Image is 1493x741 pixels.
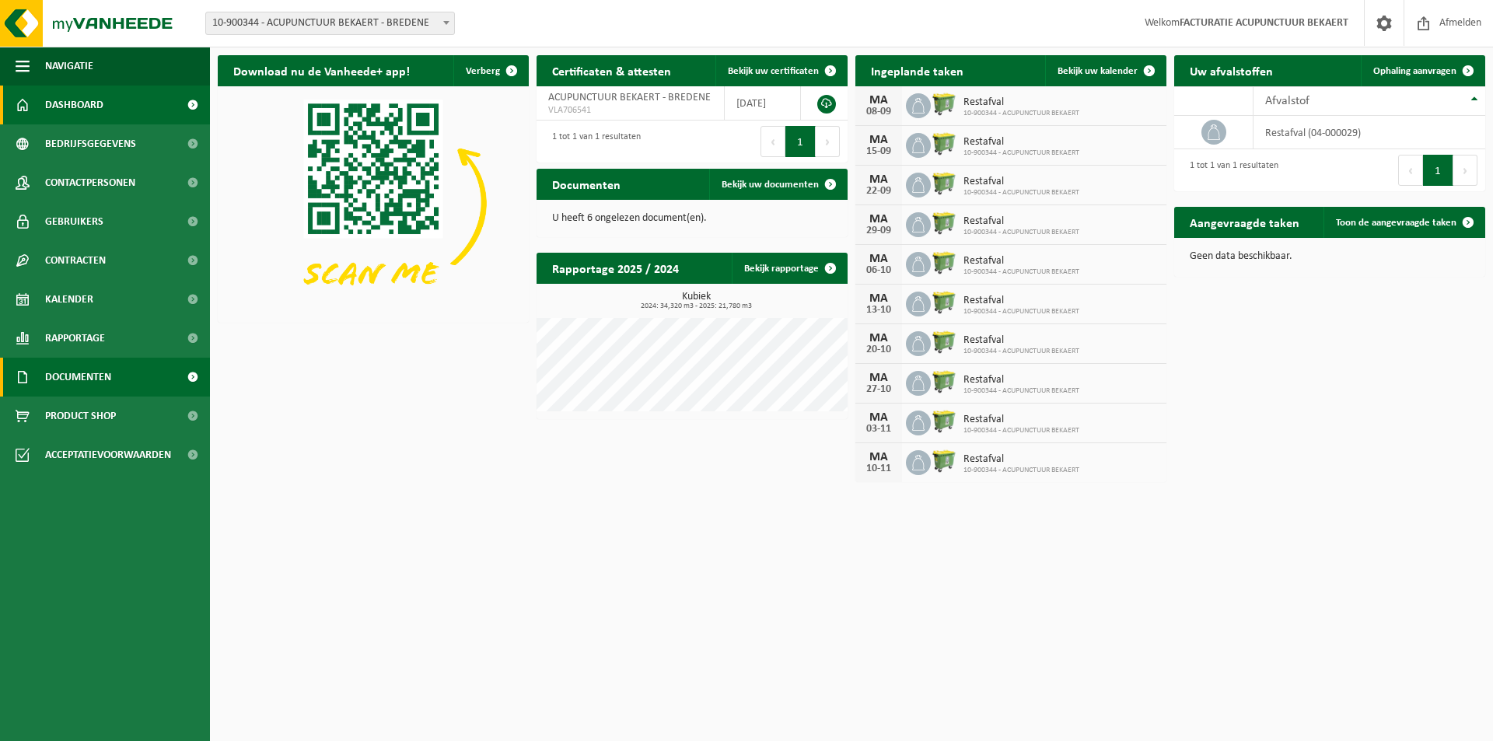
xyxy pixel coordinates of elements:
img: Download de VHEPlus App [218,86,529,320]
span: 10-900344 - ACUPUNCTUUR BEKAERT [963,109,1079,118]
span: 10-900344 - ACUPUNCTUUR BEKAERT - BREDENE [206,12,454,34]
strong: FACTURATIE ACUPUNCTUUR BEKAERT [1180,17,1348,29]
img: WB-0660-HPE-GN-50 [931,448,957,474]
span: 10-900344 - ACUPUNCTUUR BEKAERT [963,307,1079,316]
div: 1 tot 1 van 1 resultaten [544,124,641,159]
button: Next [816,126,840,157]
span: Gebruikers [45,202,103,241]
div: MA [863,372,894,384]
h2: Rapportage 2025 / 2024 [537,253,694,283]
span: Dashboard [45,86,103,124]
h2: Aangevraagde taken [1174,207,1315,237]
span: Toon de aangevraagde taken [1336,218,1456,228]
div: 20-10 [863,344,894,355]
button: 1 [1423,155,1453,186]
span: Restafval [963,334,1079,347]
span: Restafval [963,255,1079,267]
span: Restafval [963,295,1079,307]
span: 10-900344 - ACUPUNCTUUR BEKAERT [963,426,1079,435]
div: 08-09 [863,107,894,117]
span: Restafval [963,414,1079,426]
button: Verberg [453,55,527,86]
a: Bekijk uw certificaten [715,55,846,86]
div: MA [863,253,894,265]
div: 1 tot 1 van 1 resultaten [1182,153,1278,187]
span: Restafval [963,215,1079,228]
span: 10-900344 - ACUPUNCTUUR BEKAERT [963,188,1079,197]
span: Documenten [45,358,111,397]
h2: Uw afvalstoffen [1174,55,1288,86]
span: Bekijk uw documenten [722,180,819,190]
a: Toon de aangevraagde taken [1323,207,1484,238]
div: 10-11 [863,463,894,474]
span: 10-900344 - ACUPUNCTUUR BEKAERT - BREDENE [205,12,455,35]
div: MA [863,451,894,463]
div: 03-11 [863,424,894,435]
span: 10-900344 - ACUPUNCTUUR BEKAERT [963,228,1079,237]
button: 1 [785,126,816,157]
a: Ophaling aanvragen [1361,55,1484,86]
td: [DATE] [725,86,801,121]
div: 29-09 [863,225,894,236]
a: Bekijk uw documenten [709,169,846,200]
img: WB-0660-HPE-GN-50 [931,210,957,236]
td: restafval (04-000029) [1253,116,1485,149]
div: 27-10 [863,384,894,395]
div: MA [863,292,894,305]
h2: Download nu de Vanheede+ app! [218,55,425,86]
img: WB-0660-HPE-GN-50 [931,250,957,276]
span: Verberg [466,66,500,76]
a: Bekijk rapportage [732,253,846,284]
div: MA [863,173,894,186]
span: Restafval [963,136,1079,149]
span: Contactpersonen [45,163,135,202]
div: 06-10 [863,265,894,276]
img: WB-0660-HPE-GN-50 [931,91,957,117]
img: WB-0660-HPE-GN-50 [931,369,957,395]
span: Restafval [963,453,1079,466]
span: 2024: 34,320 m3 - 2025: 21,780 m3 [544,302,848,310]
div: 13-10 [863,305,894,316]
span: Kalender [45,280,93,319]
span: Afvalstof [1265,95,1309,107]
span: 10-900344 - ACUPUNCTUUR BEKAERT [963,267,1079,277]
div: MA [863,134,894,146]
h3: Kubiek [544,292,848,310]
div: 22-09 [863,186,894,197]
img: WB-0660-HPE-GN-50 [931,408,957,435]
span: Navigatie [45,47,93,86]
span: Restafval [963,96,1079,109]
span: Acceptatievoorwaarden [45,435,171,474]
span: 10-900344 - ACUPUNCTUUR BEKAERT [963,386,1079,396]
button: Previous [1398,155,1423,186]
div: MA [863,213,894,225]
span: Bedrijfsgegevens [45,124,136,163]
p: Geen data beschikbaar. [1190,251,1470,262]
button: Previous [760,126,785,157]
span: Contracten [45,241,106,280]
span: 10-900344 - ACUPUNCTUUR BEKAERT [963,149,1079,158]
span: Product Shop [45,397,116,435]
span: Bekijk uw kalender [1058,66,1138,76]
span: ACUPUNCTUUR BEKAERT - BREDENE [548,92,711,103]
img: WB-0660-HPE-GN-50 [931,289,957,316]
span: 10-900344 - ACUPUNCTUUR BEKAERT [963,347,1079,356]
span: Ophaling aanvragen [1373,66,1456,76]
span: Rapportage [45,319,105,358]
div: MA [863,94,894,107]
div: 15-09 [863,146,894,157]
span: VLA706541 [548,104,712,117]
div: MA [863,411,894,424]
button: Next [1453,155,1477,186]
img: WB-0660-HPE-GN-50 [931,170,957,197]
a: Bekijk uw kalender [1045,55,1165,86]
h2: Ingeplande taken [855,55,979,86]
img: WB-0660-HPE-GN-50 [931,329,957,355]
span: Restafval [963,176,1079,188]
div: MA [863,332,894,344]
span: Restafval [963,374,1079,386]
span: Bekijk uw certificaten [728,66,819,76]
img: WB-0660-HPE-GN-50 [931,131,957,157]
span: 10-900344 - ACUPUNCTUUR BEKAERT [963,466,1079,475]
p: U heeft 6 ongelezen document(en). [552,213,832,224]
